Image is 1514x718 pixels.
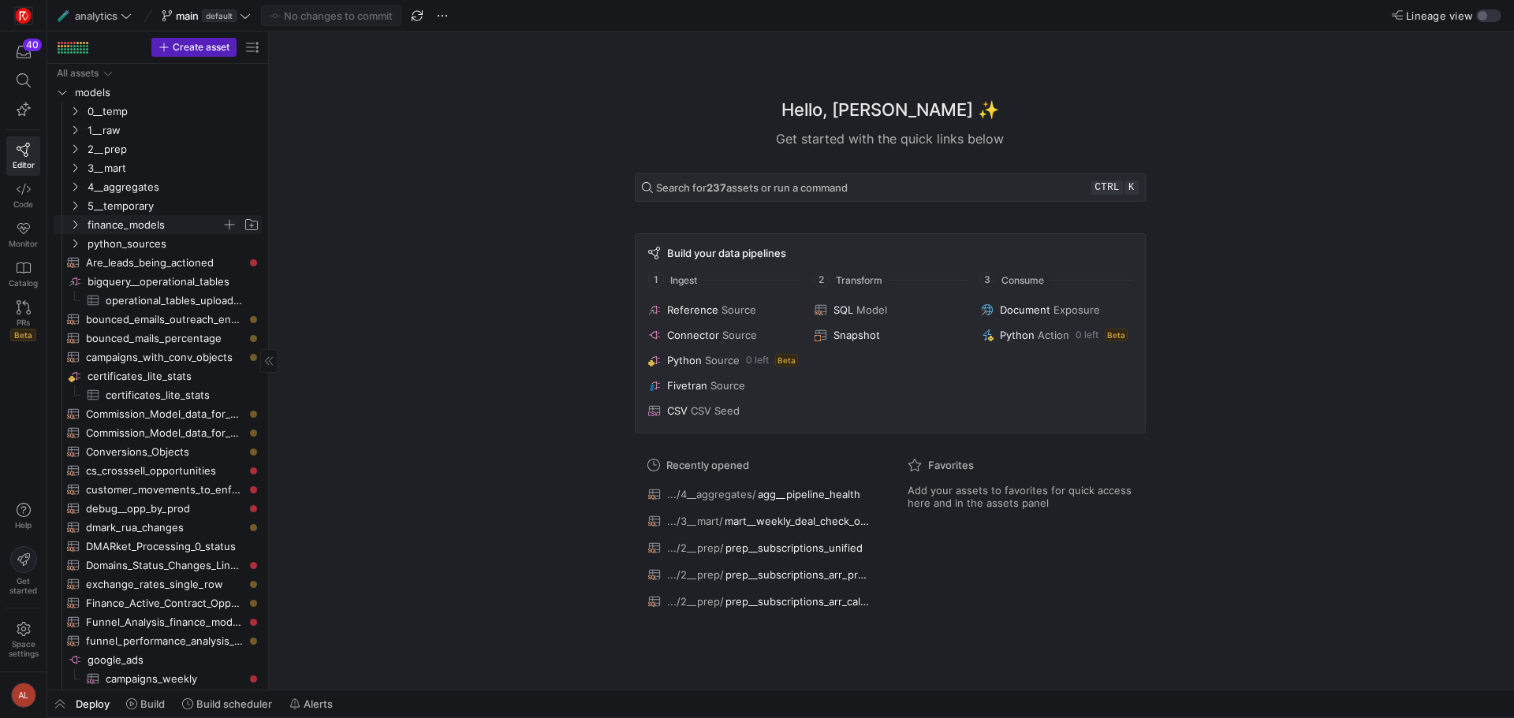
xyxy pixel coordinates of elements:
[54,499,262,518] div: Press SPACE to select this row.
[9,576,37,595] span: Get started
[158,6,255,26] button: maindefault
[54,650,262,669] div: Press SPACE to select this row.
[667,488,756,500] span: .../4__aggregates/
[54,423,262,442] a: Commission_Model_data_for_AEs_and_SDRs_sdroutput​​​​​​​​​​
[667,303,718,316] span: Reference
[1124,180,1139,195] kbd: k
[54,272,262,291] a: bigquery__operational_tables​​​​​​​​
[54,404,262,423] div: Press SPACE to select this row.
[54,348,262,366] a: campaigns_with_conv_objects​​​​​​​​​​
[1038,329,1069,341] span: Action
[978,326,1135,344] button: PythonAction0 leftBeta
[54,537,262,556] div: Press SPACE to select this row.
[667,329,719,341] span: Connector
[781,97,999,123] h1: Hello, [PERSON_NAME] ✨
[758,488,860,500] span: agg__pipeline_health
[1000,303,1050,316] span: Document
[1091,180,1122,195] kbd: ctrl
[54,518,262,537] a: dmark_rua_changes​​​​​​​​​​
[173,42,229,53] span: Create asset
[54,348,262,366] div: Press SPACE to select this row.
[106,670,244,688] span: campaigns_weekly​​​​​​​​​
[667,515,723,527] span: .../3__mart/
[54,499,262,518] a: debug__opp_by_prod​​​​​​​​​​
[6,294,40,348] a: PRsBeta
[6,38,40,66] button: 40
[667,541,724,554] span: .../2__prep/
[635,129,1146,148] div: Get started with the quick links below
[86,462,244,480] span: cs_crosssell_opportunities​​​​​​​​​​
[75,9,117,22] span: analytics
[635,173,1146,202] button: Search for237assets or run a commandctrlk
[54,64,262,83] div: Press SPACE to select this row.
[196,698,272,710] span: Build scheduler
[54,631,262,650] div: Press SPACE to select this row.
[645,326,802,344] button: ConnectorSource
[856,303,887,316] span: Model
[119,690,172,717] button: Build
[6,176,40,215] a: Code
[86,443,244,461] span: Conversions_Objects​​​​​​​​​​
[75,84,259,102] span: models
[58,10,69,21] span: 🧪
[644,591,876,612] button: .../2__prep/prep__subscriptions_arr_calculations
[88,651,259,669] span: google_ads​​​​​​​​
[54,310,262,329] a: bounced_emails_outreach_enhanced​​​​​​​​​​
[54,461,262,480] div: Press SPACE to select this row.
[54,310,262,329] div: Press SPACE to select this row.
[86,405,244,423] span: Commission_Model_data_for_AEs_and_SDRs_aeoutput​​​​​​​​​​
[705,354,740,366] span: Source
[54,593,262,612] a: Finance_Active_Contract_Opportunities_by_Product​​​​​​​​​​
[88,197,259,215] span: 5__temporary
[691,404,740,417] span: CSV Seed
[16,8,32,24] img: https://storage.googleapis.com/y42-prod-data-exchange/images/C0c2ZRu8XU2mQEXUlKrTCN4i0dD3czfOt8UZ...
[54,385,262,404] div: Press SPACE to select this row.
[707,181,726,194] strong: 237
[54,366,262,385] div: Press SPACE to select this row.
[54,215,262,234] div: Press SPACE to select this row.
[645,376,802,395] button: FivetranSource
[86,632,244,650] span: funnel_performance_analysis__daily​​​​​​​​​​
[54,385,262,404] a: certificates_lite_stats​​​​​​​​​
[811,326,968,344] button: Snapshot
[54,329,262,348] a: bounced_mails_percentage​​​​​​​​​​
[54,612,262,631] div: Press SPACE to select this row.
[54,556,262,575] a: Domains_Status_Changes_Linked_to_Implementation_Projects​​​​​​​​​​
[202,9,237,22] span: default
[54,291,262,310] div: Press SPACE to select this row.
[54,537,262,556] a: DMARket_Processing_0_status​​​​​​​​​​
[54,480,262,499] a: customer_movements_to_enforcement​​​​​​​​​​
[282,690,340,717] button: Alerts
[644,538,876,558] button: .../2__prep/prep__subscriptions_unified
[304,698,333,710] span: Alerts
[151,38,237,57] button: Create asset
[10,329,36,341] span: Beta
[6,679,40,712] button: AL
[54,423,262,442] div: Press SPACE to select this row.
[54,291,262,310] a: operational_tables_uploaded_conversions​​​​​​​​​
[88,178,259,196] span: 4__aggregates
[76,698,110,710] span: Deploy
[54,669,262,688] div: Press SPACE to select this row.
[656,181,848,194] span: Search for assets or run a command
[666,459,749,471] span: Recently opened
[54,253,262,272] div: Press SPACE to select this row.
[54,121,262,140] div: Press SPACE to select this row.
[54,442,262,461] a: Conversions_Objects​​​​​​​​​​
[54,575,262,593] div: Press SPACE to select this row.
[54,196,262,215] div: Press SPACE to select this row.
[54,612,262,631] a: Funnel_Analysis_finance_model_table_output​​​​​​​​​​
[54,461,262,480] a: cs_crosssell_opportunities​​​​​​​​​​
[23,39,42,51] div: 40
[54,593,262,612] div: Press SPACE to select this row.
[667,379,707,392] span: Fivetran
[645,401,802,420] button: CSVCSV Seed
[54,140,262,158] div: Press SPACE to select this row.
[175,690,279,717] button: Build scheduler
[11,683,36,708] div: AL
[725,515,872,527] span: mart__weekly_deal_check_opps
[54,253,262,272] a: Are_leads_being_actioned​​​​​​​​​​
[6,255,40,294] a: Catalog
[833,303,853,316] span: SQL
[57,68,99,79] div: All assets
